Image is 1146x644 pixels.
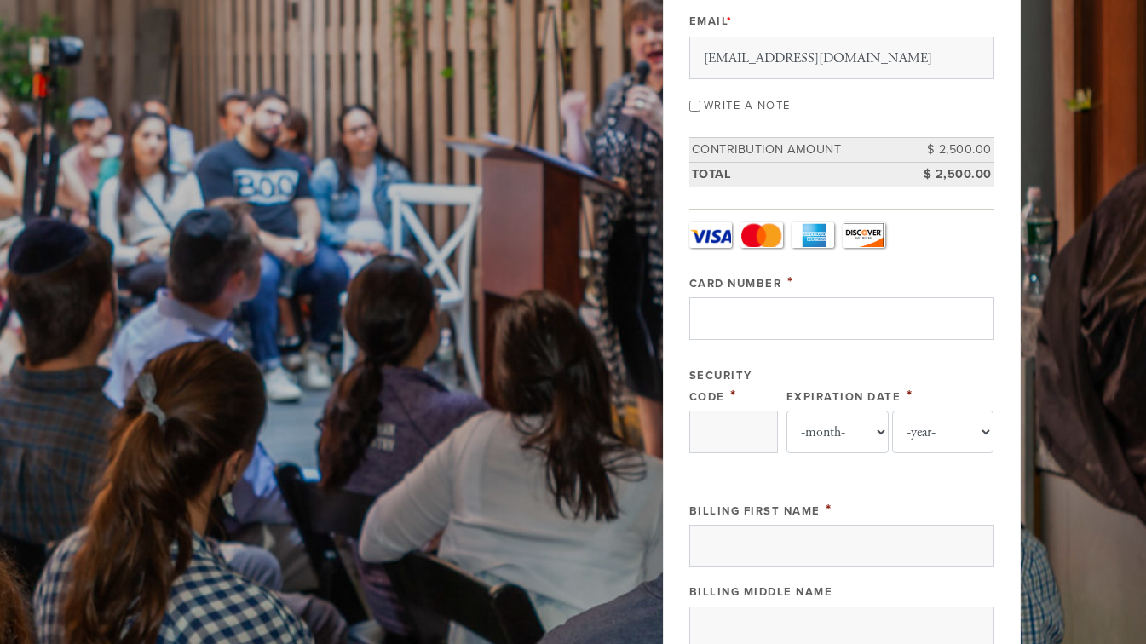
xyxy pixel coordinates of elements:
a: Discover [843,222,885,248]
td: $ 2,500.00 [918,138,994,163]
td: $ 2,500.00 [918,162,994,187]
select: Expiration Date month [786,411,889,453]
td: Contribution Amount [689,138,918,163]
label: Email [689,14,733,29]
span: This field is required. [730,386,737,405]
label: Expiration Date [786,390,901,404]
select: Expiration Date year [892,411,994,453]
a: Amex [792,222,834,248]
label: Billing Middle Name [689,585,833,599]
label: Card Number [689,277,782,290]
span: This field is required. [787,273,794,291]
label: Security Code [689,369,752,404]
label: Write a note [704,99,791,112]
a: MasterCard [740,222,783,248]
label: Billing First Name [689,504,821,518]
span: This field is required. [907,386,913,405]
a: Visa [689,222,732,248]
span: This field is required. [826,500,832,519]
td: Total [689,162,918,187]
span: This field is required. [727,14,733,28]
